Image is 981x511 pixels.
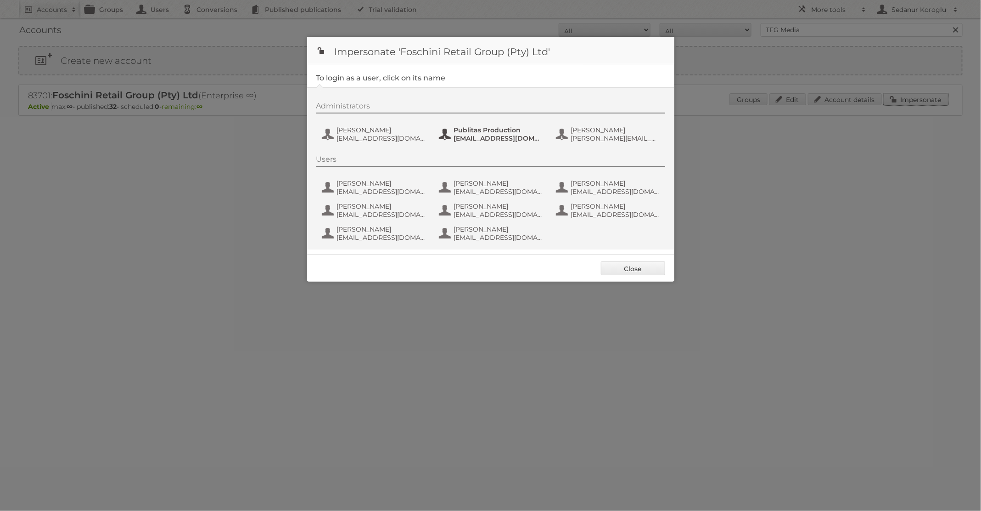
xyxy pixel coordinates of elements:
span: [PERSON_NAME][EMAIL_ADDRESS][DOMAIN_NAME] [571,134,660,142]
button: [PERSON_NAME] [PERSON_NAME][EMAIL_ADDRESS][DOMAIN_NAME] [555,125,663,143]
button: Publitas Production [EMAIL_ADDRESS][DOMAIN_NAME] [438,125,546,143]
span: [EMAIL_ADDRESS][DOMAIN_NAME] [454,187,543,196]
span: [PERSON_NAME] [337,225,426,233]
span: [EMAIL_ADDRESS][DOMAIN_NAME] [337,210,426,219]
span: [EMAIL_ADDRESS][DOMAIN_NAME] [454,134,543,142]
span: [PERSON_NAME] [454,202,543,210]
button: [PERSON_NAME] [EMAIL_ADDRESS][DOMAIN_NAME] [321,224,429,243]
span: [PERSON_NAME] [337,126,426,134]
span: Publitas Production [454,126,543,134]
span: [PERSON_NAME] [337,179,426,187]
span: [EMAIL_ADDRESS][DOMAIN_NAME] [454,210,543,219]
span: [PERSON_NAME] [571,202,660,210]
span: [EMAIL_ADDRESS][DOMAIN_NAME] [571,187,660,196]
button: [PERSON_NAME] [EMAIL_ADDRESS][DOMAIN_NAME] [321,178,429,197]
span: [PERSON_NAME] [454,179,543,187]
span: [PERSON_NAME] [571,179,660,187]
button: [PERSON_NAME] [EMAIL_ADDRESS][DOMAIN_NAME] [321,201,429,220]
button: [PERSON_NAME] [EMAIL_ADDRESS][DOMAIN_NAME] [438,201,546,220]
span: [EMAIL_ADDRESS][DOMAIN_NAME] [337,187,426,196]
span: [PERSON_NAME] [571,126,660,134]
button: [PERSON_NAME] [EMAIL_ADDRESS][DOMAIN_NAME] [438,178,546,197]
span: [EMAIL_ADDRESS][DOMAIN_NAME] [454,233,543,242]
a: Close [601,261,665,275]
span: [PERSON_NAME] [454,225,543,233]
div: Users [316,155,665,167]
span: [EMAIL_ADDRESS][DOMAIN_NAME] [337,134,426,142]
button: [PERSON_NAME] [EMAIL_ADDRESS][DOMAIN_NAME] [555,178,663,197]
legend: To login as a user, click on its name [316,74,446,82]
div: Administrators [316,102,665,114]
h1: Impersonate 'Foschini Retail Group (Pty) Ltd' [307,37,674,64]
span: [EMAIL_ADDRESS][DOMAIN_NAME] [571,210,660,219]
button: [PERSON_NAME] [EMAIL_ADDRESS][DOMAIN_NAME] [555,201,663,220]
span: [PERSON_NAME] [337,202,426,210]
button: [PERSON_NAME] [EMAIL_ADDRESS][DOMAIN_NAME] [438,224,546,243]
button: [PERSON_NAME] [EMAIL_ADDRESS][DOMAIN_NAME] [321,125,429,143]
span: [EMAIL_ADDRESS][DOMAIN_NAME] [337,233,426,242]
